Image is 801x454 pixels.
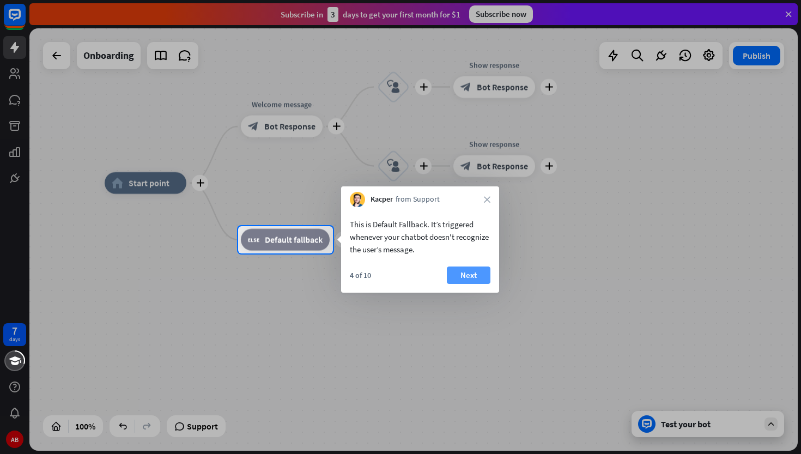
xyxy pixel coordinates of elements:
[396,194,440,205] span: from Support
[350,218,490,256] div: This is Default Fallback. It’s triggered whenever your chatbot doesn't recognize the user’s message.
[350,270,371,280] div: 4 of 10
[447,267,490,284] button: Next
[248,234,259,245] i: block_fallback
[265,234,323,245] span: Default fallback
[371,194,393,205] span: Kacper
[484,196,490,203] i: close
[9,4,41,37] button: Open LiveChat chat widget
